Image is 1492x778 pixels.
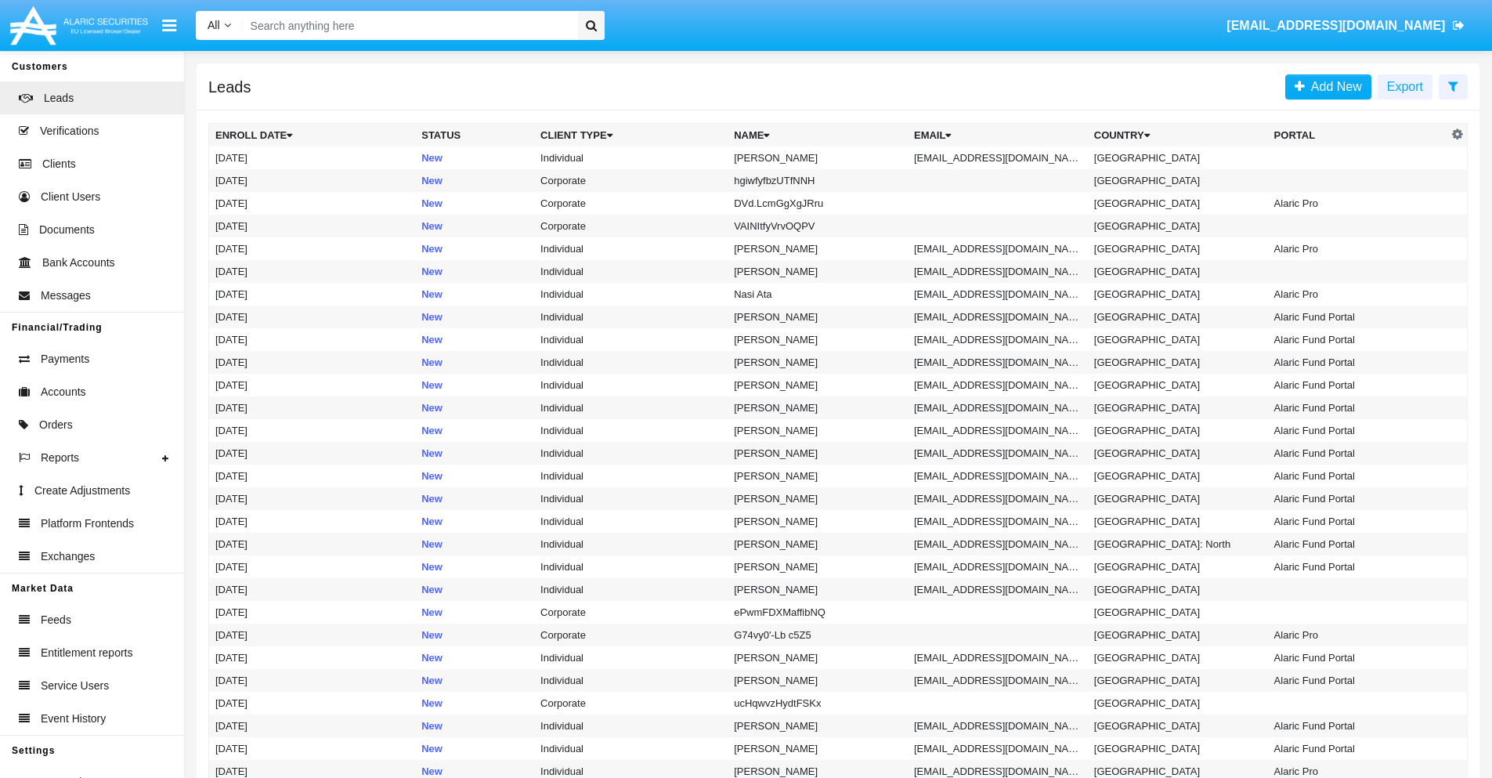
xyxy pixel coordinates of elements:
td: DVd.LcmGgXgJRru [728,192,908,215]
td: [EMAIL_ADDRESS][DOMAIN_NAME] [908,487,1088,510]
td: [EMAIL_ADDRESS][DOMAIN_NAME] [908,374,1088,396]
td: [EMAIL_ADDRESS][DOMAIN_NAME] [908,147,1088,169]
td: New [415,692,534,715]
td: [PERSON_NAME] [728,442,908,465]
span: Entitlement reports [41,645,133,661]
span: Payments [41,351,89,367]
td: Individual [534,419,728,442]
td: Corporate [534,215,728,237]
td: Corporate [534,169,728,192]
td: New [415,442,534,465]
td: Individual [534,715,728,737]
td: [GEOGRAPHIC_DATA] [1088,215,1268,237]
td: [GEOGRAPHIC_DATA] [1088,555,1268,578]
td: [DATE] [209,737,416,760]
td: [DATE] [209,237,416,260]
th: Portal [1268,124,1448,147]
td: New [415,283,534,306]
td: [GEOGRAPHIC_DATA] [1088,715,1268,737]
td: [EMAIL_ADDRESS][DOMAIN_NAME] [908,283,1088,306]
td: [GEOGRAPHIC_DATA] [1088,487,1268,510]
span: Service Users [41,678,109,694]
td: Individual [534,396,728,419]
td: [EMAIL_ADDRESS][DOMAIN_NAME] [908,260,1088,283]
span: Verifications [40,123,99,139]
td: [PERSON_NAME] [728,646,908,669]
td: Alaric Fund Portal [1268,715,1448,737]
td: New [415,487,534,510]
td: ePwmFDXMaffibNQ [728,601,908,624]
td: New [415,555,534,578]
td: [PERSON_NAME] [728,737,908,760]
th: Country [1088,124,1268,147]
td: [DATE] [209,646,416,669]
td: New [415,260,534,283]
td: [GEOGRAPHIC_DATA] [1088,510,1268,533]
td: New [415,192,534,215]
td: Individual [534,533,728,555]
td: ucHqwvzHydtFSKx [728,692,908,715]
td: [GEOGRAPHIC_DATA] [1088,692,1268,715]
td: [GEOGRAPHIC_DATA] [1088,669,1268,692]
td: VAINItfyVrvOQPV [728,215,908,237]
td: [EMAIL_ADDRESS][DOMAIN_NAME] [908,715,1088,737]
th: Enroll Date [209,124,416,147]
span: Orders [39,417,73,433]
td: New [415,601,534,624]
td: [DATE] [209,351,416,374]
td: [GEOGRAPHIC_DATA] [1088,260,1268,283]
td: New [415,669,534,692]
td: Individual [534,237,728,260]
td: [PERSON_NAME] [728,306,908,328]
td: Alaric Fund Portal [1268,396,1448,419]
td: [GEOGRAPHIC_DATA]: North [1088,533,1268,555]
td: Individual [534,306,728,328]
td: [GEOGRAPHIC_DATA] [1088,169,1268,192]
td: Alaric Fund Portal [1268,306,1448,328]
td: Individual [534,737,728,760]
td: [PERSON_NAME] [728,578,908,601]
td: [GEOGRAPHIC_DATA] [1088,237,1268,260]
td: New [415,147,534,169]
td: [EMAIL_ADDRESS][DOMAIN_NAME] [908,555,1088,578]
td: [DATE] [209,192,416,215]
td: Alaric Fund Portal [1268,555,1448,578]
td: New [415,510,534,533]
span: Clients [42,156,76,172]
td: [GEOGRAPHIC_DATA] [1088,147,1268,169]
td: [GEOGRAPHIC_DATA] [1088,374,1268,396]
td: [EMAIL_ADDRESS][DOMAIN_NAME] [908,351,1088,374]
td: [GEOGRAPHIC_DATA] [1088,601,1268,624]
td: [DATE] [209,715,416,737]
td: Individual [534,351,728,374]
td: New [415,715,534,737]
td: Alaric Fund Portal [1268,419,1448,442]
td: Individual [534,646,728,669]
td: Alaric Fund Portal [1268,487,1448,510]
td: [DATE] [209,555,416,578]
td: [GEOGRAPHIC_DATA] [1088,419,1268,442]
td: [DATE] [209,169,416,192]
td: [GEOGRAPHIC_DATA] [1088,192,1268,215]
td: New [415,646,534,669]
td: [PERSON_NAME] [728,147,908,169]
td: [DATE] [209,419,416,442]
a: Add New [1285,74,1371,100]
td: [PERSON_NAME] [728,555,908,578]
td: [DATE] [209,601,416,624]
td: [DATE] [209,510,416,533]
th: Email [908,124,1088,147]
td: [GEOGRAPHIC_DATA] [1088,646,1268,669]
td: New [415,737,534,760]
td: Individual [534,260,728,283]
td: [DATE] [209,578,416,601]
th: Status [415,124,534,147]
td: [DATE] [209,147,416,169]
span: [EMAIL_ADDRESS][DOMAIN_NAME] [1226,19,1445,32]
td: [EMAIL_ADDRESS][DOMAIN_NAME] [908,419,1088,442]
td: [GEOGRAPHIC_DATA] [1088,306,1268,328]
span: Create Adjustments [34,483,130,499]
td: [GEOGRAPHIC_DATA] [1088,578,1268,601]
img: Logo image [8,2,150,49]
input: Search [243,11,573,40]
